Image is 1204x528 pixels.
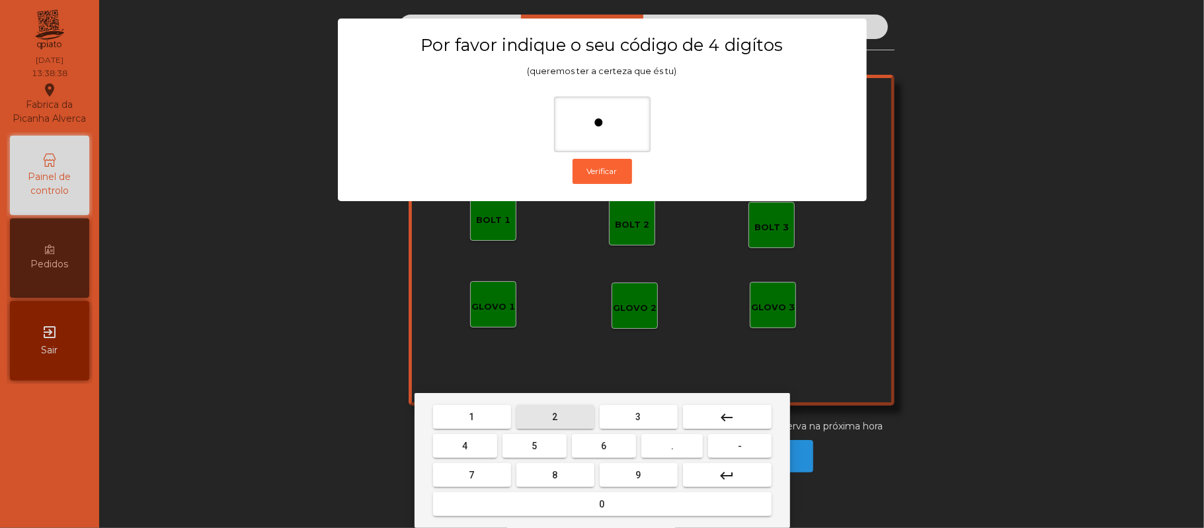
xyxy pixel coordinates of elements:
[719,410,735,425] mat-icon: keyboard_backspace
[636,412,641,422] span: 3
[602,441,607,451] span: 6
[636,470,641,480] span: 9
[462,441,467,451] span: 4
[671,441,674,451] span: .
[553,412,558,422] span: 2
[600,499,605,509] span: 0
[528,66,677,76] span: (queremos ter a certeza que és tu)
[719,468,735,484] mat-icon: keyboard_return
[553,470,558,480] span: 8
[469,412,475,422] span: 1
[469,470,475,480] span: 7
[738,441,742,451] span: -
[573,159,632,184] button: Verificar
[364,34,841,56] h3: Por favor indique o seu código de 4 digítos
[532,441,537,451] span: 5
